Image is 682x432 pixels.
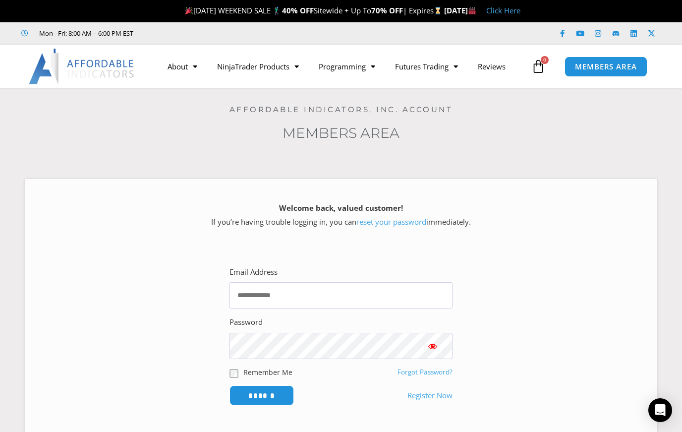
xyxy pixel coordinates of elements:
strong: Welcome back, valued customer! [279,203,403,213]
strong: [DATE] [444,5,476,15]
label: Remember Me [243,367,292,377]
a: Members Area [283,124,399,141]
span: MEMBERS AREA [575,63,637,70]
img: LogoAI | Affordable Indicators – NinjaTrader [29,49,135,84]
img: ⌛ [434,7,442,14]
a: About [158,55,207,78]
nav: Menu [158,55,529,78]
iframe: Customer reviews powered by Trustpilot [147,28,296,38]
p: If you’re having trouble logging in, you can immediately. [42,201,640,229]
strong: 70% OFF [371,5,403,15]
a: reset your password [356,217,426,227]
a: 0 [516,52,560,81]
button: Show password [413,333,453,359]
a: Affordable Indicators, Inc. Account [229,105,453,114]
a: Click Here [486,5,520,15]
a: Reviews [468,55,515,78]
a: Programming [309,55,385,78]
a: Futures Trading [385,55,468,78]
span: 0 [541,56,549,64]
strong: 40% OFF [282,5,314,15]
a: NinjaTrader Products [207,55,309,78]
a: Forgot Password? [398,368,453,376]
div: Open Intercom Messenger [648,398,672,422]
a: MEMBERS AREA [565,57,647,77]
span: Mon - Fri: 8:00 AM – 6:00 PM EST [37,27,133,39]
img: 🎉 [185,7,193,14]
label: Password [229,315,263,329]
span: [DATE] WEEKEND SALE 🏌️‍♂️ Sitewide + Up To | Expires [183,5,444,15]
img: 🏭 [468,7,476,14]
a: Register Now [407,389,453,403]
label: Email Address [229,265,278,279]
